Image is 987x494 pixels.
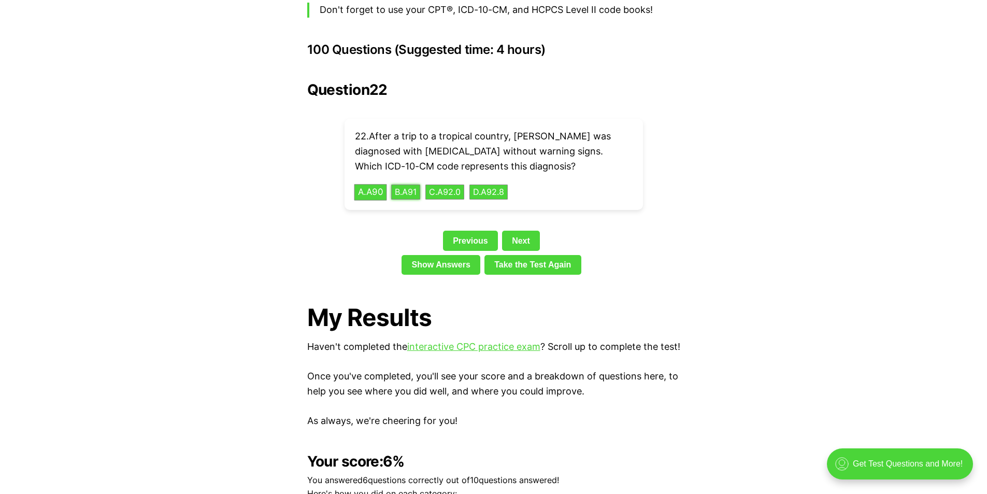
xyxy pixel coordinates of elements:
button: B.A91 [391,185,420,200]
button: A.A90 [354,184,387,200]
a: Take the Test Again [484,255,581,275]
a: Next [502,231,540,250]
p: Once you've completed, you'll see your score and a breakdown of questions here, to help you see w... [307,369,680,399]
p: Haven't completed the ? Scroll up to complete the test! [307,340,680,355]
iframe: portal-trigger [818,443,987,494]
a: interactive CPC practice exam [407,341,540,352]
a: Previous [443,231,498,250]
p: As always, we're cheering for you! [307,414,680,429]
blockquote: Don't forget to use your CPT®, ICD-10-CM, and HCPCS Level II code books! [307,3,680,18]
p: 22 . After a trip to a tropical country, [PERSON_NAME] was diagnosed with [MEDICAL_DATA] without ... [355,129,633,174]
h3: 100 Questions (Suggested time: 4 hours) [307,43,680,57]
button: C.A92.0 [425,185,464,200]
h2: Question 22 [307,81,680,98]
button: D.A92.8 [469,185,508,200]
h1: My Results [307,304,680,331]
b: 6 % [383,453,404,470]
a: Show Answers [402,255,480,275]
h2: Your score: [307,453,680,470]
p: You answered 6 questions correctly out of 10 questions answered! [307,474,680,487]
